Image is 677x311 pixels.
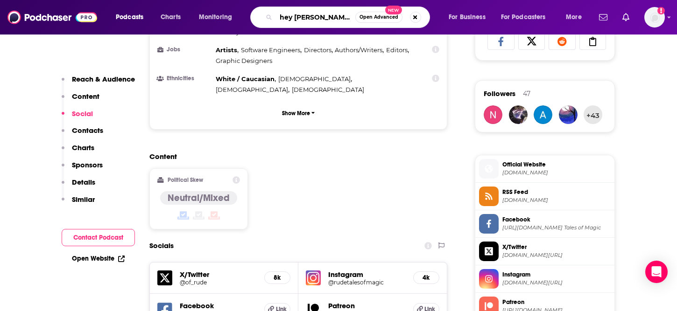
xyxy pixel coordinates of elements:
[644,7,665,28] button: Show profile menu
[282,110,310,117] p: Show More
[199,11,232,24] span: Monitoring
[180,279,257,286] a: @of_rude
[645,261,668,283] div: Open Intercom Messenger
[272,274,282,282] h5: 8k
[502,224,611,231] span: https://www.facebook.com/Rude Tales of Magic
[241,46,300,54] span: Software Engineers
[328,279,406,286] a: @rudetalesofmagic
[502,215,611,224] span: Facebook
[584,105,602,124] button: +43
[644,7,665,28] span: Logged in as jackiemayer
[276,10,355,25] input: Search podcasts, credits, & more...
[62,143,94,160] button: Charts
[62,195,95,212] button: Similar
[241,45,302,55] span: ,
[304,45,333,55] span: ,
[72,126,103,135] p: Contacts
[328,301,406,310] h5: Patreon
[566,11,582,24] span: More
[360,15,398,20] span: Open Advanced
[72,195,95,204] p: Similar
[180,270,257,279] h5: X/Twitter
[216,75,275,83] span: White / Caucasian
[484,105,502,124] img: TheNextSin
[157,104,439,122] button: Show More
[62,92,99,109] button: Content
[157,76,212,82] h3: Ethnicities
[502,298,611,306] span: Patreon
[216,86,288,93] span: [DEMOGRAPHIC_DATA]
[534,105,552,124] img: anggaanwar091
[62,178,95,195] button: Details
[644,7,665,28] img: User Profile
[259,7,439,28] div: Search podcasts, credits, & more...
[421,274,431,282] h5: 4k
[62,160,103,178] button: Sponsors
[72,178,95,187] p: Details
[385,6,402,14] span: New
[509,105,528,124] img: d.emberheart
[328,270,406,279] h5: Instagram
[487,32,515,50] a: Share on Facebook
[386,46,408,54] span: Editors
[216,45,239,55] span: ,
[335,45,384,55] span: ,
[335,46,382,54] span: Authors/Writers
[518,32,545,50] a: Share on X/Twitter
[559,10,593,25] button: open menu
[502,197,611,204] span: rss.art19.com
[72,109,93,118] p: Social
[559,105,578,124] img: Babbling_brook_of_books
[479,269,611,289] a: Instagram[DOMAIN_NAME][URL]
[502,279,611,286] span: instagram.com/rudetalesofmagic
[502,252,611,259] span: twitter.com/of_rude
[216,74,276,84] span: ,
[442,10,497,25] button: open menu
[62,75,135,92] button: Reach & Audience
[192,10,244,25] button: open menu
[216,84,289,95] span: ,
[355,12,402,23] button: Open AdvancedNew
[619,9,633,25] a: Show notifications dropdown
[501,11,546,24] span: For Podcasters
[304,46,331,54] span: Directors
[502,160,611,169] span: Official Website
[62,126,103,143] button: Contacts
[7,8,97,26] img: Podchaser - Follow, Share and Rate Podcasts
[479,214,611,234] a: Facebook[URL][DOMAIN_NAME] Tales of Magic
[502,169,611,176] span: art19.com
[180,301,257,310] h5: Facebook
[216,46,237,54] span: Artists
[479,187,611,206] a: RSS Feed[DOMAIN_NAME]
[216,28,240,35] span: Fantasy
[155,10,186,25] a: Charts
[72,92,99,101] p: Content
[502,270,611,279] span: Instagram
[72,160,103,169] p: Sponsors
[72,75,135,83] p: Reach & Audience
[306,270,321,285] img: iconImage
[657,7,665,14] svg: Add a profile image
[502,188,611,196] span: RSS Feed
[595,9,611,25] a: Show notifications dropdown
[502,243,611,251] span: X/Twitter
[479,159,611,179] a: Official Website[DOMAIN_NAME]
[579,32,606,50] a: Copy Link
[168,192,230,204] h4: Neutral/Mixed
[523,90,530,98] div: 47
[484,89,515,98] span: Followers
[278,75,351,83] span: [DEMOGRAPHIC_DATA]
[292,86,364,93] span: [DEMOGRAPHIC_DATA]
[549,32,576,50] a: Share on Reddit
[157,47,212,53] h3: Jobs
[149,237,174,255] h2: Socials
[386,45,409,55] span: ,
[72,255,125,263] a: Open Website
[161,11,181,24] span: Charts
[149,152,440,161] h2: Content
[116,11,143,24] span: Podcasts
